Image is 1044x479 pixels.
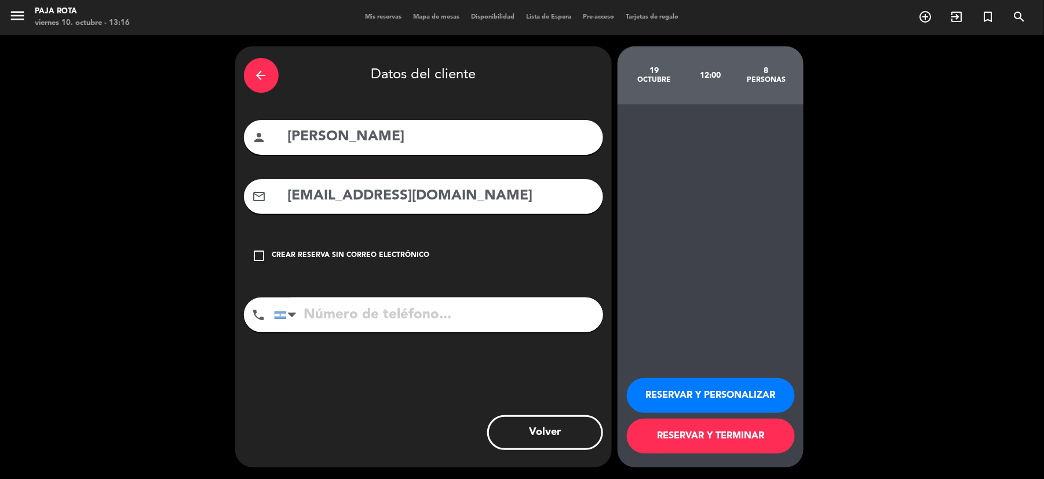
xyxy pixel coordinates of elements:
[244,55,603,96] div: Datos del cliente
[275,298,301,332] div: Argentina: +54
[253,130,267,144] i: person
[521,14,578,20] span: Lista de Espera
[272,250,430,262] div: Crear reserva sin correo electrónico
[919,10,933,24] i: add_circle_outline
[466,14,521,20] span: Disponibilidad
[35,6,130,17] div: PAJA ROTA
[627,378,795,413] button: RESERVAR Y PERSONALIZAR
[981,10,995,24] i: turned_in_not
[252,308,266,322] i: phone
[487,415,603,450] button: Volver
[360,14,408,20] span: Mis reservas
[408,14,466,20] span: Mapa de mesas
[627,419,795,453] button: RESERVAR Y TERMINAR
[253,249,267,263] i: check_box_outline_blank
[682,55,738,96] div: 12:00
[9,7,26,28] button: menu
[287,184,594,208] input: Email del cliente
[253,190,267,204] i: mail_outline
[9,7,26,24] i: menu
[626,66,682,75] div: 19
[274,297,603,332] input: Número de teléfono...
[738,75,794,85] div: personas
[620,14,685,20] span: Tarjetas de regalo
[1013,10,1027,24] i: search
[254,68,268,82] i: arrow_back
[738,66,794,75] div: 8
[578,14,620,20] span: Pre-acceso
[626,75,682,85] div: octubre
[950,10,964,24] i: exit_to_app
[35,17,130,29] div: viernes 10. octubre - 13:16
[287,125,594,149] input: Nombre del cliente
